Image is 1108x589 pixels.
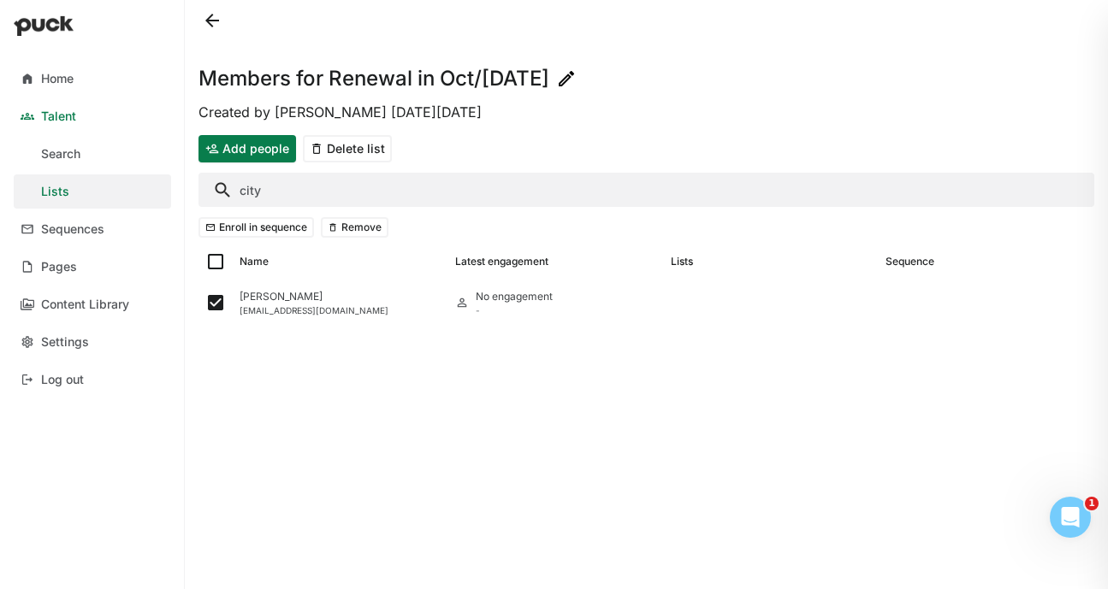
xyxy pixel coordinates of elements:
a: Search [14,137,171,171]
a: Content Library [14,287,171,321]
a: Home [14,62,171,96]
div: [PERSON_NAME] [240,291,441,303]
div: No engagement [476,291,553,303]
div: Lists [671,256,693,268]
div: Pages [41,260,77,274]
div: Home [41,72,74,86]
div: Settings [41,335,89,350]
a: Sequences [14,212,171,246]
div: Name [240,256,269,268]
div: Sequences [41,222,104,237]
div: Sequence [886,256,934,268]
div: Created by [PERSON_NAME] [DATE][DATE] [198,103,1094,121]
div: Latest engagement [455,256,548,268]
a: Settings [14,325,171,359]
iframe: Intercom live chat [1050,497,1091,538]
h1: Members for Renewal in Oct/[DATE] [198,68,549,89]
div: [EMAIL_ADDRESS][DOMAIN_NAME] [240,305,441,315]
button: Add people [198,135,296,162]
button: Enroll in sequence [198,217,314,238]
div: Search [41,147,80,162]
div: - [476,305,553,315]
input: Search [198,173,1094,207]
a: Lists [14,174,171,209]
span: 1 [1085,497,1099,510]
div: Log out [41,373,84,387]
a: Talent [14,99,171,133]
button: Remove [321,217,388,238]
div: Content Library [41,297,129,312]
div: Lists [41,185,69,199]
a: Pages [14,250,171,284]
button: Delete list [303,135,392,162]
div: Talent [41,109,76,124]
